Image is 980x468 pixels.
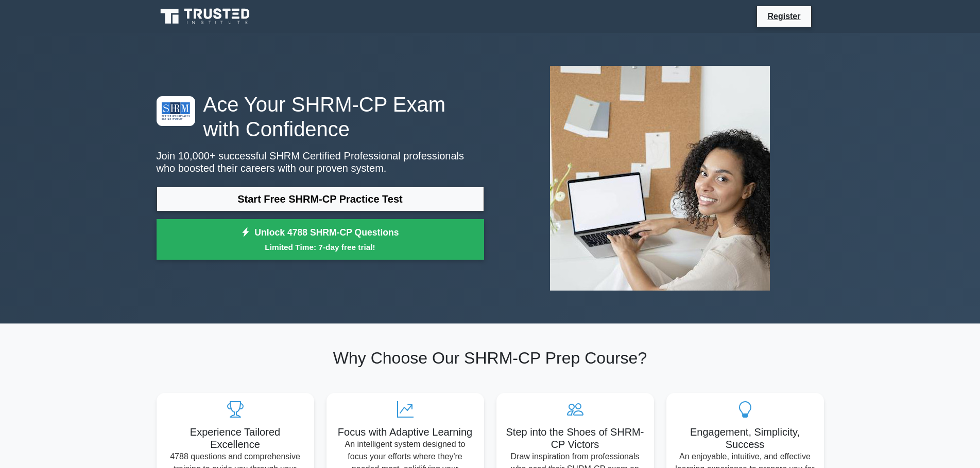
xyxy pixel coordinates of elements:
h5: Focus with Adaptive Learning [335,426,476,438]
h5: Step into the Shoes of SHRM-CP Victors [505,426,646,451]
p: Join 10,000+ successful SHRM Certified Professional professionals who boosted their careers with ... [157,150,484,174]
a: Start Free SHRM-CP Practice Test [157,187,484,211]
h5: Engagement, Simplicity, Success [675,426,816,451]
small: Limited Time: 7-day free trial! [169,241,471,253]
a: Register [761,10,806,23]
h1: Ace Your SHRM-CP Exam with Confidence [157,92,484,141]
h5: Experience Tailored Excellence [165,426,306,451]
h2: Why Choose Our SHRM-CP Prep Course? [157,348,824,368]
a: Unlock 4788 SHRM-CP QuestionsLimited Time: 7-day free trial! [157,219,484,260]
